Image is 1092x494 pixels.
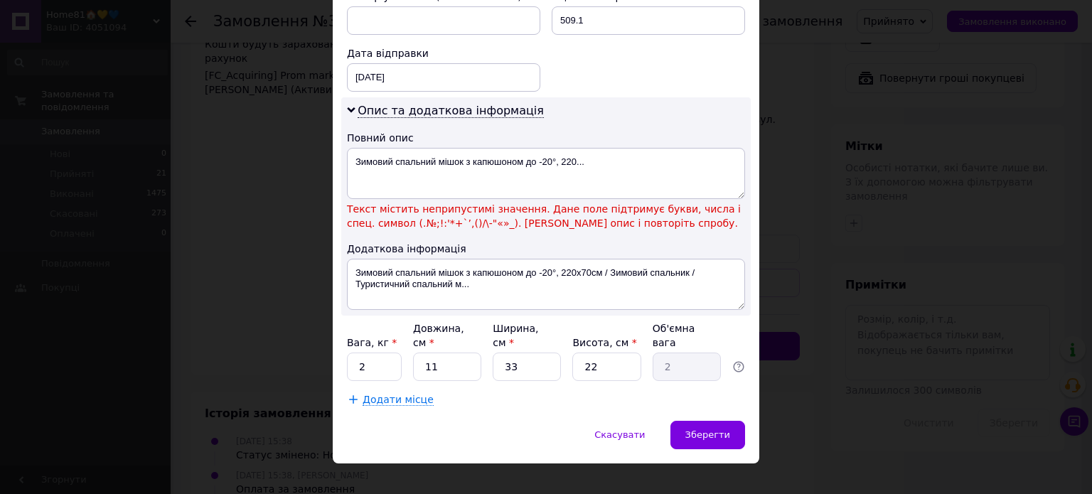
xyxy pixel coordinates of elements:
[347,148,745,199] textarea: Зимовий спальний мішок з капюшоном до -20°, 220...
[347,242,745,256] div: Додаткова інформація
[653,321,721,350] div: Об'ємна вага
[347,131,745,145] div: Повний опис
[363,394,434,406] span: Додати місце
[685,429,730,440] span: Зберегти
[594,429,645,440] span: Скасувати
[413,323,464,348] label: Довжина, см
[347,46,540,60] div: Дата відправки
[493,323,538,348] label: Ширина, см
[347,259,745,310] textarea: Зимовий спальний мішок з капюшоном до -20°, 220х70см / Зимовий спальник / Туристичний спальний м...
[347,337,397,348] label: Вага, кг
[358,104,544,118] span: Опис та додаткова інформація
[347,202,745,230] span: Текст містить неприпустимі значення. Дане поле підтримує букви, числа і спец. символ (.№;!:'*+`’,...
[572,337,636,348] label: Висота, см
